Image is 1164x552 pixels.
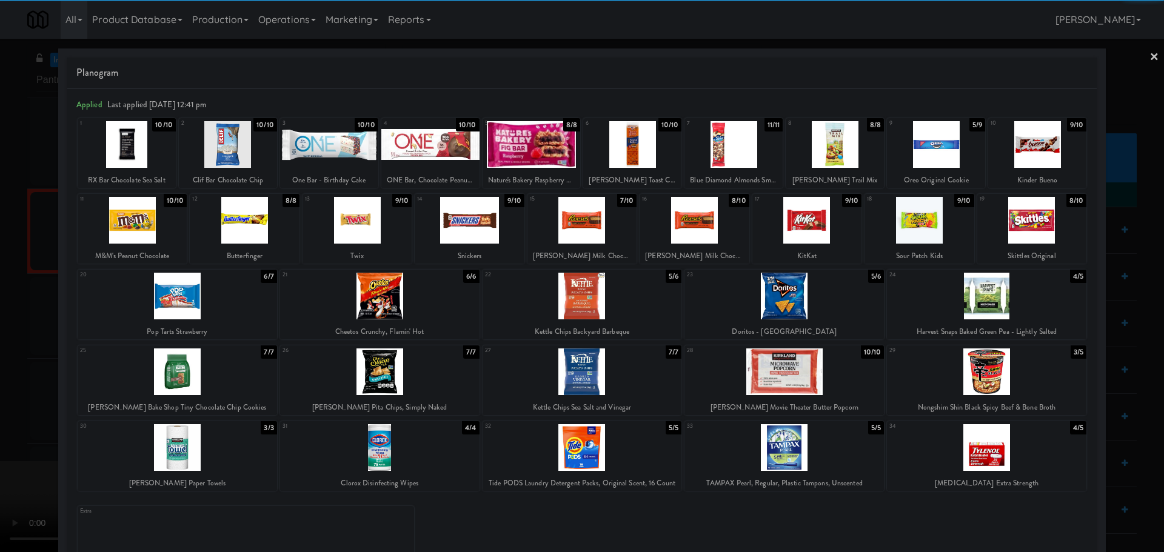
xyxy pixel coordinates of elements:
span: Applied [76,99,102,110]
div: 206/7Pop Tarts Strawberry [78,270,277,339]
div: 10/10 [658,118,682,131]
div: Snickers [415,248,524,264]
div: 9/10 [954,194,974,207]
div: 9/10 [504,194,524,207]
div: 257/7[PERSON_NAME] Bake Shop Tiny Chocolate Chip Cookies [78,345,277,415]
div: 314/4Clorox Disinfecting Wipes [280,421,480,491]
div: 210/10Clif Bar Chocolate Chip [179,118,277,188]
div: 1 [80,118,127,128]
div: Kettle Chips Backyard Barbeque [484,324,680,339]
div: 3/3 [261,421,276,434]
div: 168/10[PERSON_NAME] Milk Chocolate Peanut Butter [640,194,749,264]
div: Doritos - [GEOGRAPHIC_DATA] [686,324,882,339]
div: [PERSON_NAME] Toast Chee Peanut Butter [585,173,680,188]
div: Extra [80,506,246,516]
div: Kinder Bueno [990,173,1085,188]
div: 2 [181,118,228,128]
div: Cheetos Crunchy, Flamin' Hot [282,324,478,339]
div: 235/6Doritos - [GEOGRAPHIC_DATA] [684,270,884,339]
div: [MEDICAL_DATA] Extra Strength [889,476,1085,491]
div: 4/4 [462,421,479,434]
div: 31 [283,421,380,431]
div: 149/10Snickers [415,194,524,264]
div: 10/10 [164,194,187,207]
div: 11/11 [764,118,783,131]
div: 6 [586,118,632,128]
div: 157/10[PERSON_NAME] Milk Chocolate Peanut Butter [527,194,637,264]
div: Twix [303,248,412,264]
div: 5 [485,118,532,128]
div: [PERSON_NAME] Milk Chocolate Peanut Butter [641,248,747,264]
span: Planogram [76,64,1088,82]
div: Pop Tarts Strawberry [79,324,275,339]
div: Clif Bar Chocolate Chip [179,173,277,188]
div: 277/7Kettle Chips Sea Salt and Vinegar [483,345,682,415]
div: TAMPAX Pearl, Regular, Plastic Tampons, Unscented [686,476,882,491]
span: Last applied [DATE] 12:41 pm [107,99,207,110]
div: Kettle Chips Sea Salt and Vinegar [483,400,682,415]
div: Doritos - [GEOGRAPHIC_DATA] [684,324,884,339]
div: [PERSON_NAME] Paper Towels [79,476,275,491]
div: Nongshim Shin Black Spicy Beef & Bone Broth [889,400,1085,415]
div: 5/5 [666,421,681,434]
div: Harvest Snaps Baked Green Pea - Lightly Salted [887,324,1086,339]
div: 28 [687,345,784,356]
div: One Bar - Birthday Cake [280,173,378,188]
div: 18 [867,194,919,204]
div: 9/10 [1067,118,1086,131]
div: 711/11Blue Diamond Almonds Smokehouse [684,118,783,188]
div: 225/6Kettle Chips Backyard Barbeque [483,270,682,339]
div: Pop Tarts Strawberry [78,324,277,339]
div: Kettle Chips Sea Salt and Vinegar [484,400,680,415]
div: 29 [889,345,986,356]
div: 310/10One Bar - Birthday Cake [280,118,378,188]
div: Sour Patch Kids [865,248,974,264]
div: ONE Bar, Chocolate Peanut Butter Cup [381,173,480,188]
div: 8 [788,118,835,128]
div: Nature's Bakery Raspberry Fig Bar [484,173,579,188]
div: 109/10Kinder Bueno [988,118,1086,188]
div: 13 [305,194,357,204]
div: 4/5 [1070,421,1086,434]
div: 10/10 [253,118,277,131]
div: 8/8 [867,118,884,131]
div: 26 [283,345,380,356]
div: Blue Diamond Almonds Smokehouse [684,173,783,188]
div: 21 [283,270,380,280]
div: 610/10[PERSON_NAME] Toast Chee Peanut Butter [583,118,681,188]
div: 293/5Nongshim Shin Black Spicy Beef & Bone Broth [887,345,1086,415]
div: 33 [687,421,784,431]
div: 335/5TAMPAX Pearl, Regular, Plastic Tampons, Unscented [684,421,884,491]
div: 267/7[PERSON_NAME] Pita Chips, Simply Naked [280,345,480,415]
div: 22 [485,270,582,280]
div: 24 [889,270,986,280]
div: [PERSON_NAME] Milk Chocolate Peanut Butter [640,248,749,264]
div: 244/5Harvest Snaps Baked Green Pea - Lightly Salted [887,270,1086,339]
div: Twix [304,248,410,264]
div: ONE Bar, Chocolate Peanut Butter Cup [383,173,478,188]
div: Nongshim Shin Black Spicy Beef & Bone Broth [887,400,1086,415]
div: 216/6Cheetos Crunchy, Flamin' Hot [280,270,480,339]
div: 19 [980,194,1032,204]
div: 4 [384,118,430,128]
div: 25 [80,345,177,356]
div: Clorox Disinfecting Wipes [280,476,480,491]
div: [PERSON_NAME] Trail Mix [788,173,882,188]
div: [PERSON_NAME] Movie Theater Butter Popcorn [684,400,884,415]
div: [PERSON_NAME] Bake Shop Tiny Chocolate Chip Cookies [79,400,275,415]
div: 189/10Sour Patch Kids [865,194,974,264]
div: [PERSON_NAME] Milk Chocolate Peanut Butter [529,248,635,264]
div: Sour Patch Kids [866,248,972,264]
div: M&M's Peanut Chocolate [79,248,185,264]
div: 5/9 [969,118,985,131]
div: 10/10 [355,118,378,131]
div: [PERSON_NAME] Trail Mix [786,173,884,188]
div: 32 [485,421,582,431]
div: 12 [192,194,244,204]
div: Nature's Bakery Raspberry Fig Bar [483,173,581,188]
div: [PERSON_NAME] Paper Towels [78,476,277,491]
div: 10 [991,118,1037,128]
div: TAMPAX Pearl, Regular, Plastic Tampons, Unscented [684,476,884,491]
div: [PERSON_NAME] Milk Chocolate Peanut Butter [527,248,637,264]
a: × [1149,39,1159,76]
